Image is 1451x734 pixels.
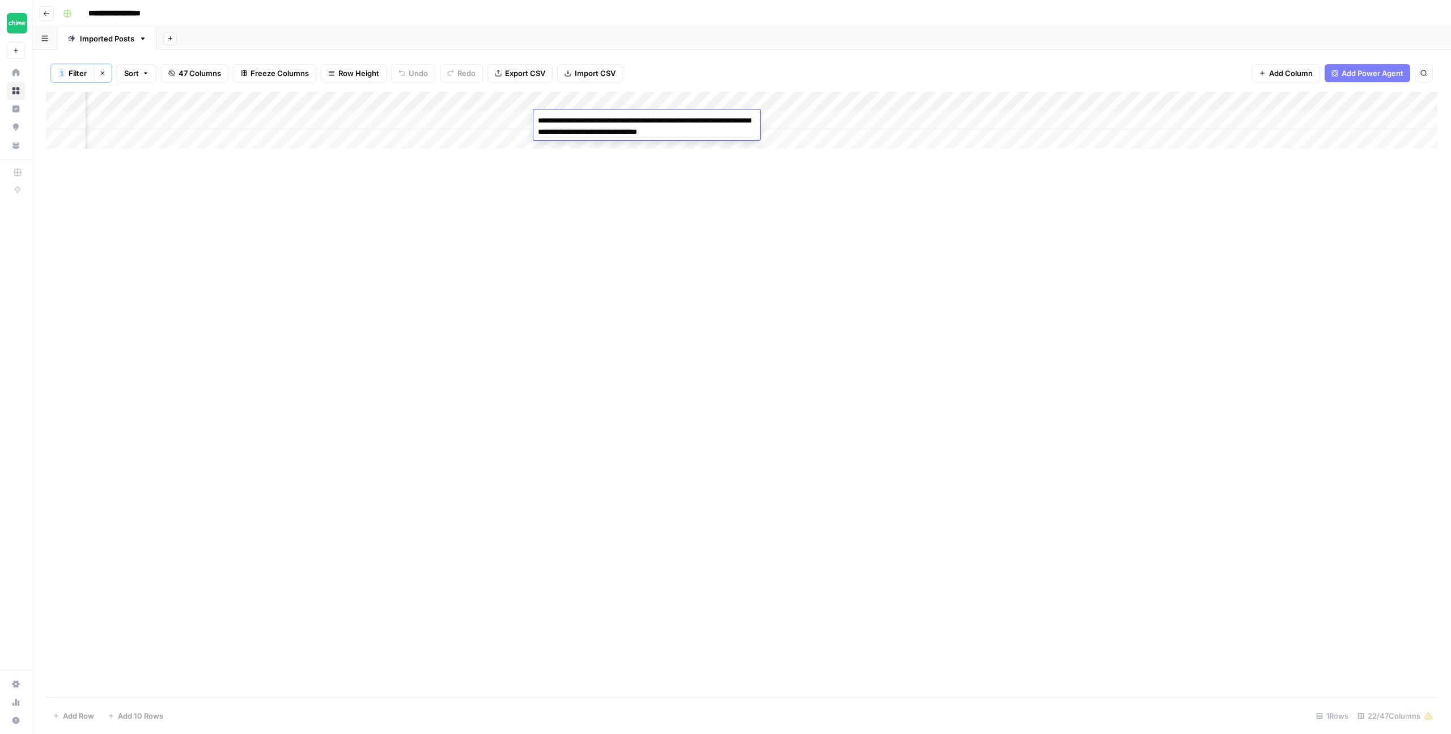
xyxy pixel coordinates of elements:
[251,68,309,79] span: Freeze Columns
[1312,707,1353,725] div: 1 Rows
[69,68,87,79] span: Filter
[505,68,545,79] span: Export CSV
[7,136,25,154] a: Your Data
[1251,64,1320,82] button: Add Column
[457,68,476,79] span: Redo
[1269,68,1313,79] span: Add Column
[7,100,25,118] a: Insights
[63,710,94,722] span: Add Row
[46,707,101,725] button: Add Row
[7,118,25,136] a: Opportunities
[391,64,435,82] button: Undo
[7,82,25,100] a: Browse
[60,69,63,78] span: 1
[557,64,623,82] button: Import CSV
[124,68,139,79] span: Sort
[101,707,170,725] button: Add 10 Rows
[161,64,228,82] button: 47 Columns
[7,9,25,37] button: Workspace: Chime
[58,69,65,78] div: 1
[1342,68,1403,79] span: Add Power Agent
[7,711,25,729] button: Help + Support
[321,64,387,82] button: Row Height
[440,64,483,82] button: Redo
[80,33,134,44] div: Imported Posts
[575,68,616,79] span: Import CSV
[117,64,156,82] button: Sort
[179,68,221,79] span: 47 Columns
[533,113,760,140] textarea: To enrich screen reader interactions, please activate Accessibility in Grammarly extension settings
[233,64,316,82] button: Freeze Columns
[7,13,27,33] img: Chime Logo
[7,64,25,82] a: Home
[51,64,94,82] button: 1Filter
[1353,707,1437,725] div: 22/47 Columns
[487,64,553,82] button: Export CSV
[7,675,25,693] a: Settings
[338,68,379,79] span: Row Height
[58,27,156,50] a: Imported Posts
[7,693,25,711] a: Usage
[118,710,163,722] span: Add 10 Rows
[409,68,428,79] span: Undo
[1325,64,1410,82] button: Add Power Agent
